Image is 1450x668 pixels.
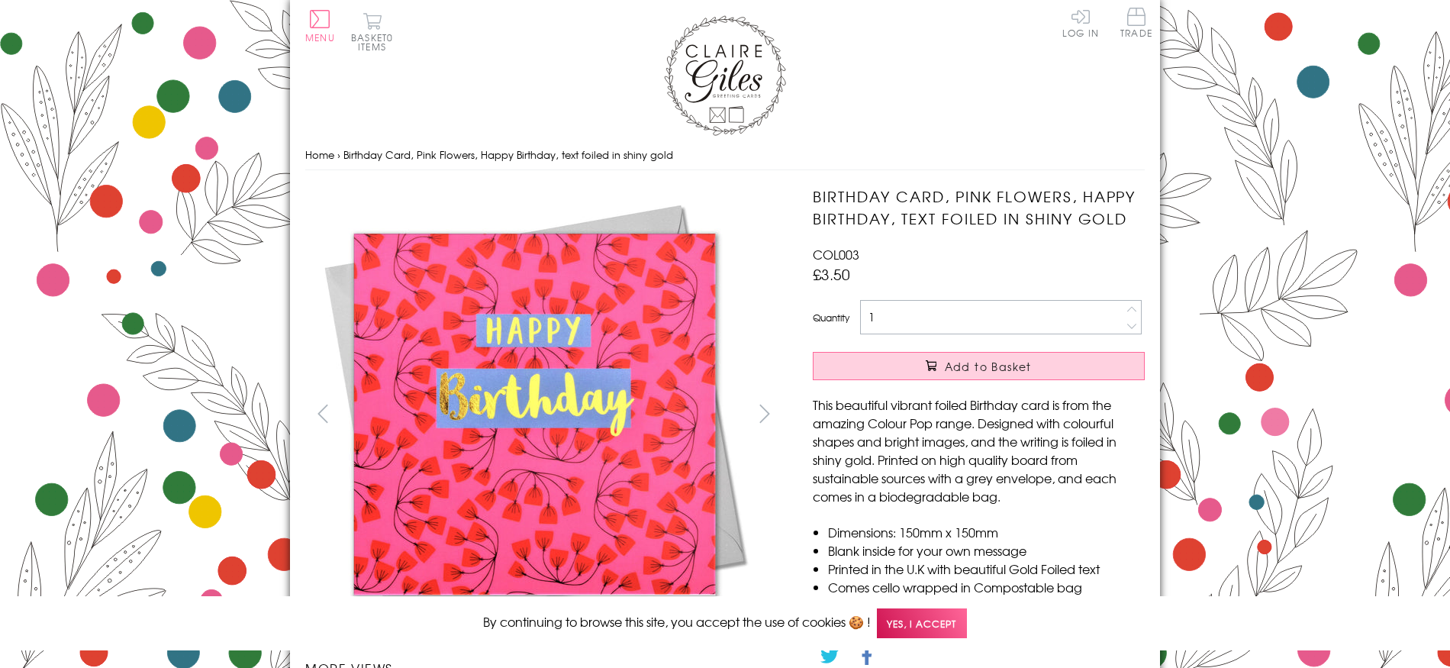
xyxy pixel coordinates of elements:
span: Birthday Card, Pink Flowers, Happy Birthday, text foiled in shiny gold [343,147,673,162]
a: Trade [1120,8,1152,40]
li: Comes cello wrapped in Compostable bag [828,578,1145,596]
img: Birthday Card, Pink Flowers, Happy Birthday, text foiled in shiny gold [305,186,763,644]
img: Claire Giles Greetings Cards [664,15,786,136]
a: Log In [1062,8,1099,37]
button: Menu [305,10,335,42]
p: This beautiful vibrant foiled Birthday card is from the amazing Colour Pop range. Designed with c... [813,395,1145,505]
img: Birthday Card, Pink Flowers, Happy Birthday, text foiled in shiny gold [782,186,1240,644]
li: Blank inside for your own message [828,541,1145,560]
span: Menu [305,31,335,44]
span: £3.50 [813,263,850,285]
button: prev [305,396,340,431]
span: Trade [1120,8,1152,37]
nav: breadcrumbs [305,140,1145,171]
h1: Birthday Card, Pink Flowers, Happy Birthday, text foiled in shiny gold [813,186,1145,230]
span: Add to Basket [945,359,1032,374]
button: next [748,396,782,431]
span: 0 items [358,31,393,53]
button: Basket0 items [351,12,393,51]
a: Home [305,147,334,162]
li: Printed in the U.K with beautiful Gold Foiled text [828,560,1145,578]
li: Dimensions: 150mm x 150mm [828,523,1145,541]
button: Add to Basket [813,352,1145,380]
label: Quantity [813,311,849,324]
span: › [337,147,340,162]
span: COL003 [813,245,859,263]
span: Yes, I accept [877,608,967,638]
